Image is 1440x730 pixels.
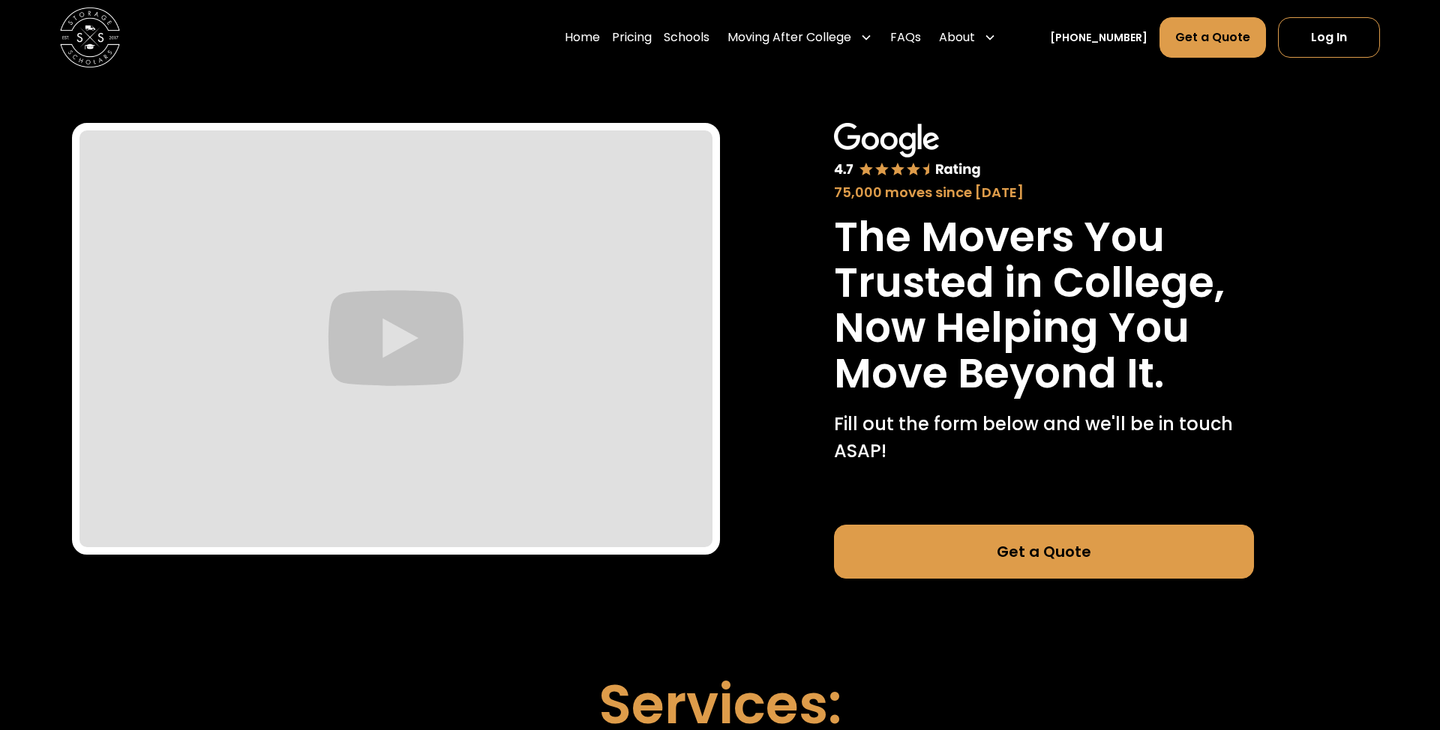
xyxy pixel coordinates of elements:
[834,123,981,179] img: Google 4.7 star rating
[834,525,1254,579] a: Get a Quote
[1278,17,1380,58] a: Log In
[612,16,652,58] a: Pricing
[1050,30,1147,46] a: [PHONE_NUMBER]
[834,214,1254,396] h1: The Movers You Trusted in College, Now Helping You Move Beyond It.
[890,16,921,58] a: FAQs
[60,7,120,67] img: Storage Scholars main logo
[721,16,878,58] div: Moving After College
[834,411,1254,465] p: Fill out the form below and we'll be in touch ASAP!
[939,28,975,46] div: About
[664,16,709,58] a: Schools
[565,16,600,58] a: Home
[727,28,851,46] div: Moving After College
[79,130,712,547] iframe: Graduate Shipping
[1159,17,1266,58] a: Get a Quote
[933,16,1002,58] div: About
[834,182,1254,202] div: 75,000 moves since [DATE]
[60,7,120,67] a: home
